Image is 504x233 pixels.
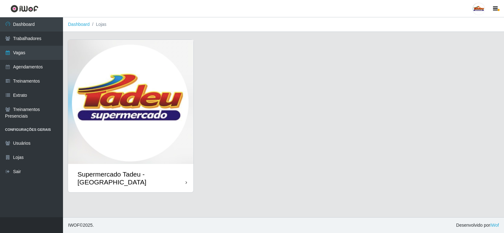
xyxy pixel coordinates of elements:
[10,5,38,13] img: CoreUI Logo
[68,40,193,192] a: Supermercado Tadeu - [GEOGRAPHIC_DATA]
[77,170,186,186] div: Supermercado Tadeu - [GEOGRAPHIC_DATA]
[490,223,499,228] a: iWof
[63,17,504,32] nav: breadcrumb
[68,40,193,164] img: cardImg
[90,21,106,28] li: Lojas
[68,223,80,228] span: IWOF
[68,222,94,229] span: © 2025 .
[456,222,499,229] span: Desenvolvido por
[68,22,90,27] a: Dashboard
